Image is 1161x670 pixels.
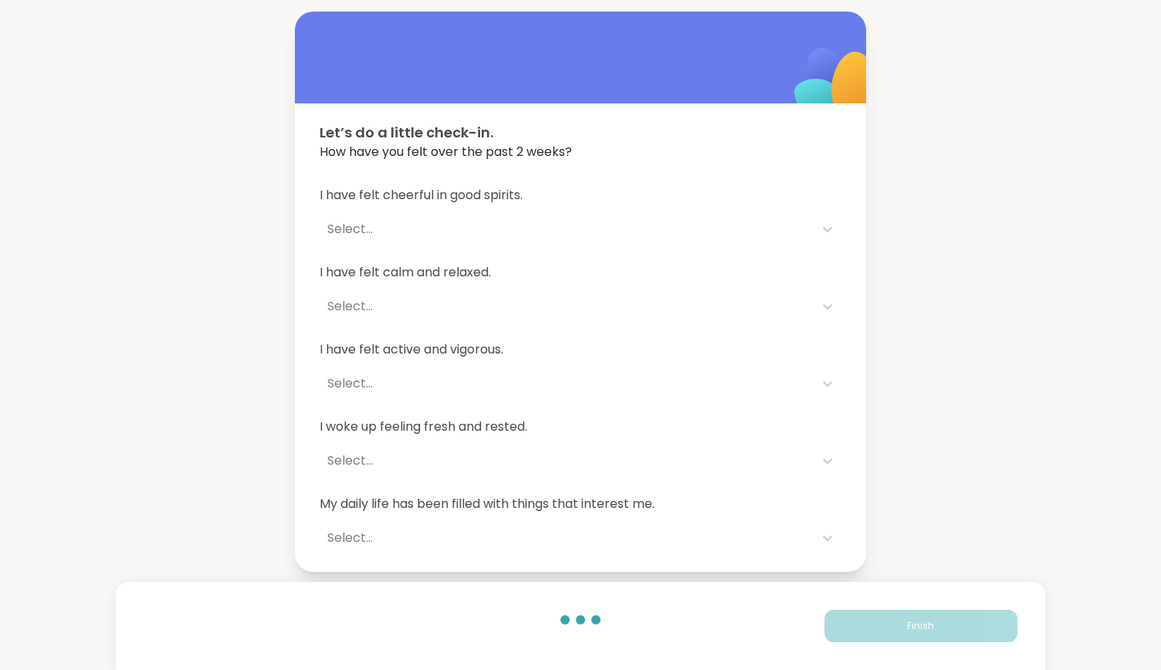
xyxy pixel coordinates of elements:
span: Let’s do a little check-in. [320,122,841,143]
div: Select... [327,374,806,393]
div: Select... [327,220,806,239]
span: I woke up feeling fresh and rested. [320,418,841,436]
button: Finish [824,610,1017,642]
span: Finish [907,619,934,633]
span: I have felt active and vigorous. [320,340,841,359]
span: I have felt calm and relaxed. [320,263,841,282]
img: ShareWell Logomark [758,8,912,161]
span: My daily life has been filled with things that interest me. [320,495,841,513]
div: Select... [327,452,806,470]
span: How have you felt over the past 2 weeks? [320,143,841,161]
div: Select... [327,529,806,547]
div: Select... [327,297,806,316]
span: I have felt cheerful in good spirits. [320,186,841,205]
